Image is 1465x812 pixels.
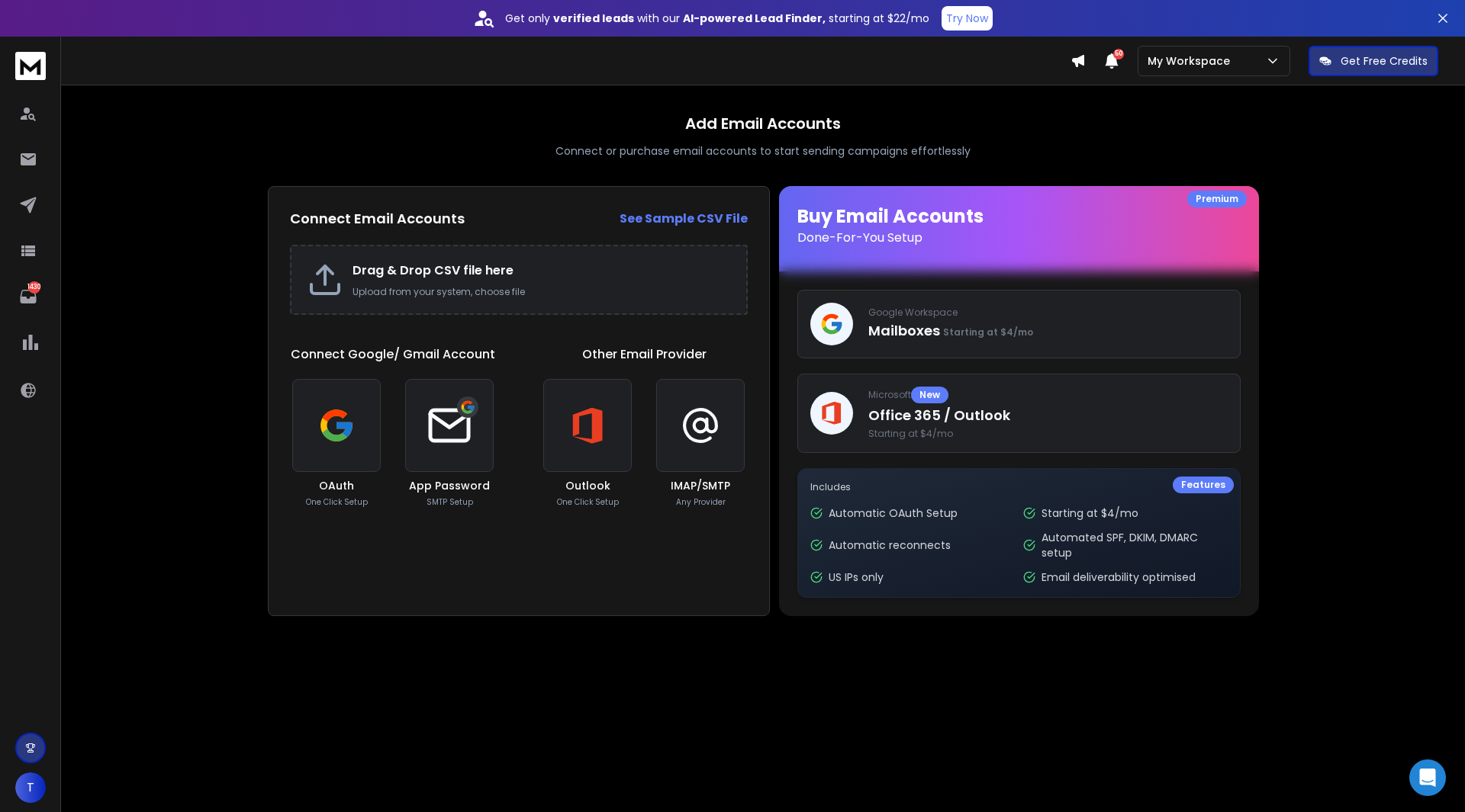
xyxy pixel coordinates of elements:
p: Any Provider [676,496,726,508]
p: 1430 [28,281,40,294]
div: Features [1173,477,1234,493]
button: T [15,772,46,803]
p: One Click Setup [557,496,619,508]
strong: verified leads [553,11,634,26]
h3: IMAP/SMTP [671,478,730,493]
p: Get only with our starting at $22/mo [505,11,929,26]
p: Microsoft [868,387,1228,403]
h3: OAuth [319,478,354,493]
strong: AI-powered Lead Finder, [683,11,826,26]
div: Open Intercom Messenger [1409,759,1446,796]
p: Try Now [946,11,988,26]
p: Connect or purchase email accounts to start sending campaigns effortlessly [555,143,971,159]
p: Get Free Credits [1341,53,1428,69]
p: Starting at $4/mo [1042,505,1138,521]
p: Automatic OAuth Setup [829,505,958,521]
p: My Workspace [1148,53,1236,69]
button: Get Free Credits [1309,46,1438,76]
h1: Add Email Accounts [685,113,841,134]
p: Done-For-You Setup [797,229,1241,247]
strong: See Sample CSV File [620,210,748,227]
p: Automated SPF, DKIM, DMARC setup [1042,530,1227,560]
span: Starting at $4/mo [868,428,1228,440]
p: US IPs only [829,570,884,585]
a: 1430 [13,281,43,312]
p: Includes [810,481,1228,493]
img: logo [15,52,46,80]
p: Google Workspace [868,307,1228,319]
button: Try Now [942,6,993,30]
p: Automatic reconnects [829,538,951,553]
a: See Sample CSV File [620,210,748,228]
h1: Connect Google/ Gmail Account [291,345,495,364]
h1: Other Email Provider [582,345,707,364]
p: Email deliverability optimised [1042,570,1196,585]
p: One Click Setup [306,496,368,508]
p: Office 365 / Outlook [868,405,1228,426]
p: Upload from your system, choose file [353,286,731,298]
span: Starting at $4/mo [943,326,1033,339]
h3: App Password [409,478,490,493]
div: New [911,387,948,403]
h2: Drag & Drop CSV file here [353,262,731,280]
div: Premium [1187,191,1247,207]
h1: Buy Email Accounts [797,204,1241,247]
span: 50 [1113,49,1124,59]
p: Mailboxes [868,320,1228,342]
p: SMTP Setup [427,496,473,508]
h2: Connect Email Accounts [290,208,465,229]
h3: Outlook [565,478,610,493]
